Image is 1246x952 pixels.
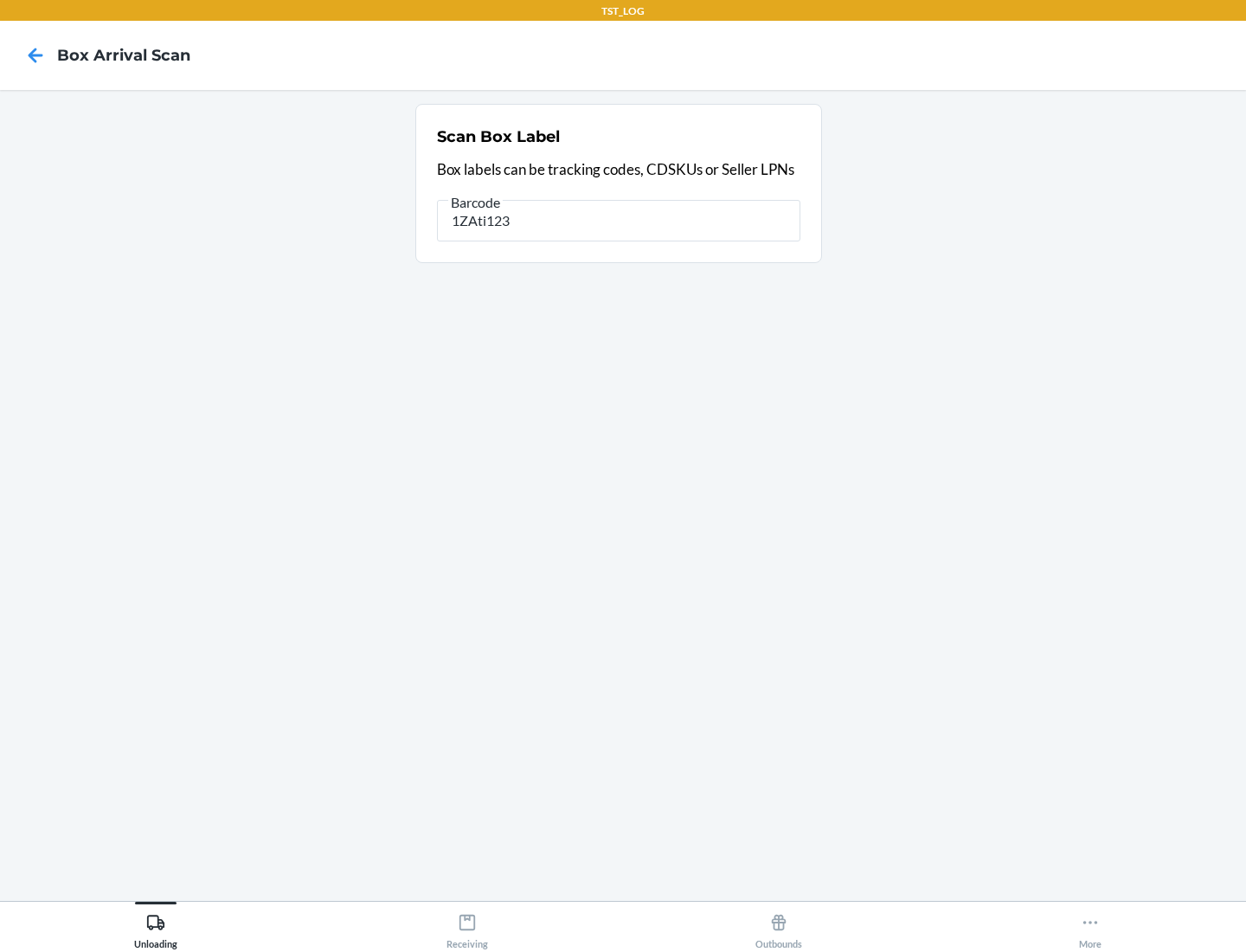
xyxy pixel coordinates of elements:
[755,906,802,949] div: Outbounds
[437,200,800,241] input: Barcode
[934,902,1246,949] button: More
[448,194,503,211] span: Barcode
[1079,906,1101,949] div: More
[601,3,645,19] p: TST_LOG
[623,902,934,949] button: Outbounds
[437,125,560,148] h2: Scan Box Label
[437,158,800,181] p: Box labels can be tracking codes, CDSKUs or Seller LPNs
[311,902,623,949] button: Receiving
[446,906,488,949] div: Receiving
[134,906,177,949] div: Unloading
[57,44,190,67] h4: Box Arrival Scan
